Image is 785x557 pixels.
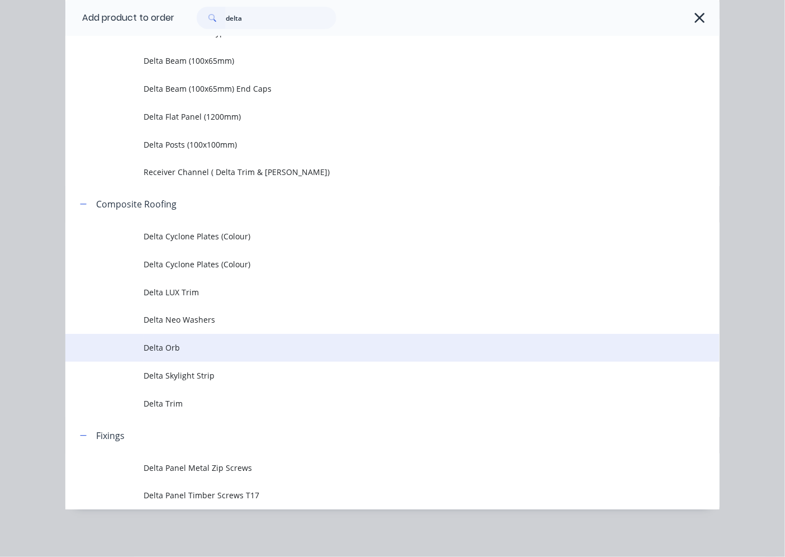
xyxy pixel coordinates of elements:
[96,197,177,211] div: Composite Roofing
[144,139,605,150] span: Delta Posts (100x100mm)
[144,258,605,270] span: Delta Cyclone Plates (Colour)
[144,55,605,67] span: Delta Beam (100x65mm)
[144,286,605,298] span: Delta LUX Trim
[144,166,605,178] span: Receiver Channel ( Delta Trim & [PERSON_NAME])
[144,398,605,409] span: Delta Trim
[144,342,605,353] span: Delta Orb
[226,7,336,29] input: Search...
[144,489,605,501] span: Delta Panel Timber Screws T17
[144,111,605,122] span: Delta Flat Panel (1200mm)
[96,429,125,442] div: Fixings
[144,314,605,325] span: Delta Neo Washers
[144,370,605,381] span: Delta Skylight Strip
[144,462,605,474] span: Delta Panel Metal Zip Screws
[144,83,605,95] span: Delta Beam (100x65mm) End Caps
[144,230,605,242] span: Delta Cyclone Plates (Colour)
